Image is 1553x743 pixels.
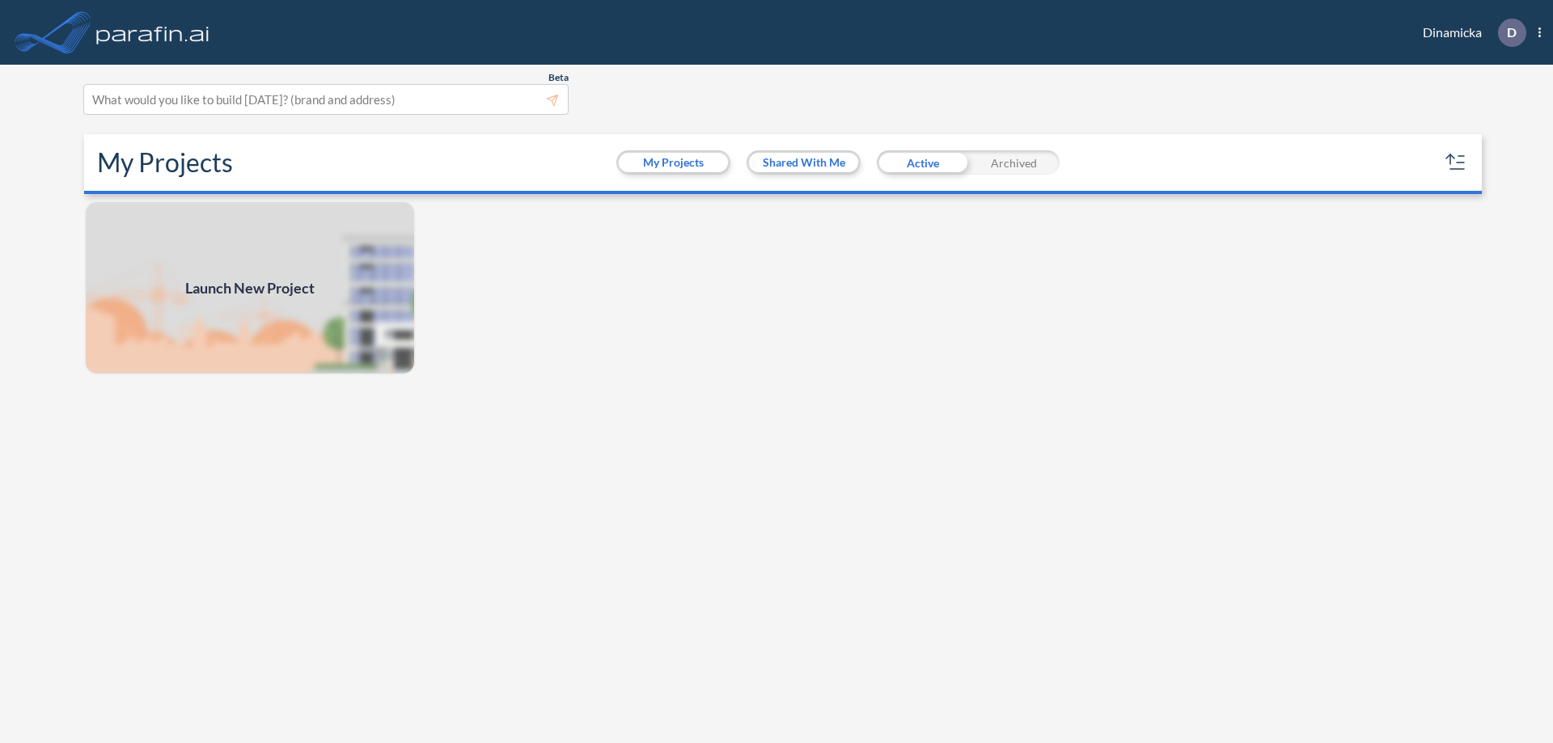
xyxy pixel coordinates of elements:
[749,153,858,172] button: Shared With Me
[93,16,213,49] img: logo
[84,201,416,375] a: Launch New Project
[185,277,315,299] span: Launch New Project
[97,147,233,178] h2: My Projects
[548,71,569,84] span: Beta
[619,153,728,172] button: My Projects
[1507,25,1517,40] p: D
[968,150,1060,175] div: Archived
[877,150,968,175] div: Active
[1399,19,1541,47] div: Dinamicka
[84,201,416,375] img: add
[1443,150,1469,175] button: sort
